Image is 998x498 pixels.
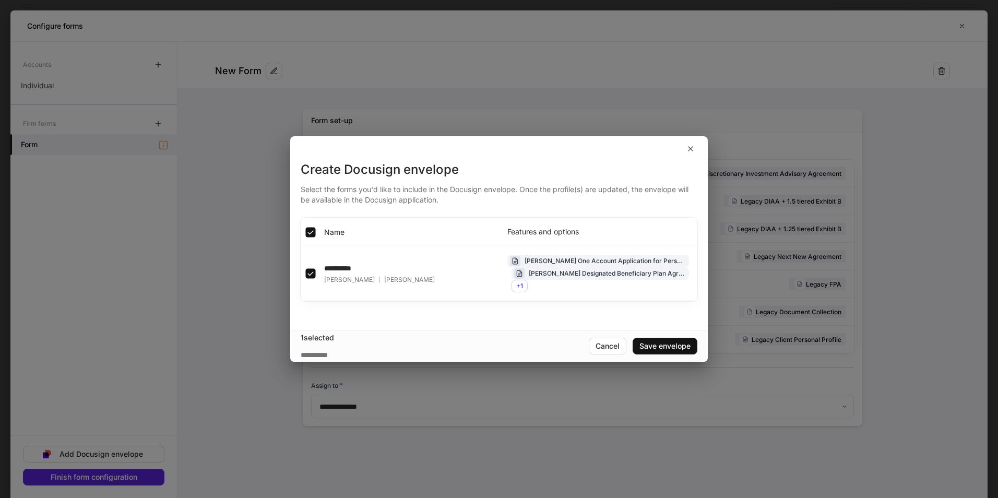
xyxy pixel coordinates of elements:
div: Cancel [596,342,620,350]
div: 1 selected [301,333,589,343]
div: [PERSON_NAME] [324,276,435,284]
div: Save envelope [639,342,691,350]
div: Create Docusign envelope [301,161,697,178]
button: Save envelope [633,338,697,354]
th: Features and options [499,218,697,246]
button: Cancel [589,338,626,354]
span: + 1 [516,282,523,290]
span: [PERSON_NAME] [384,276,435,284]
div: [PERSON_NAME] Designated Beneficiary Plan Agreement [529,268,684,278]
div: Select the forms you'd like to include in the Docusign envelope. Once the profile(s) are updated,... [301,178,697,205]
span: Name [324,227,344,238]
div: [PERSON_NAME] One Account Application for Personal Accounts -- Individual (APP13582-45) [525,256,684,266]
